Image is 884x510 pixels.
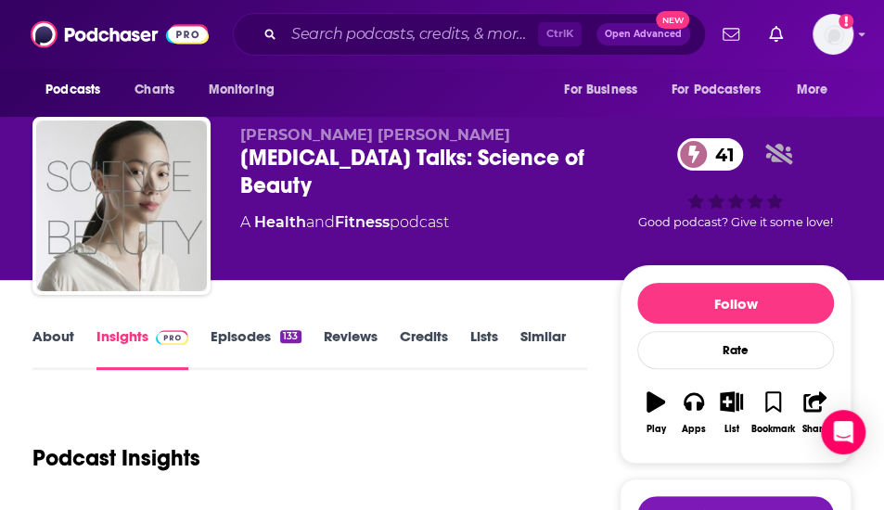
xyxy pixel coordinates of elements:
span: For Business [564,77,637,103]
a: About [32,327,74,370]
div: Open Intercom Messenger [821,410,865,454]
span: More [797,77,828,103]
span: Logged in as jpierro [813,14,853,55]
button: open menu [660,72,788,108]
button: Bookmark [750,379,796,446]
a: Show notifications dropdown [762,19,790,50]
button: Open AdvancedNew [596,23,690,45]
span: Charts [135,77,174,103]
span: Good podcast? Give it some love! [638,215,833,229]
div: Share [802,424,827,435]
span: and [306,213,335,231]
span: New [656,11,689,29]
button: open menu [784,72,852,108]
svg: Add a profile image [839,14,853,29]
a: Fitness [335,213,390,231]
a: 41 [677,138,743,171]
div: Rate [637,331,834,369]
a: InsightsPodchaser Pro [96,327,188,370]
div: 41Good podcast? Give it some love! [620,126,852,241]
a: Lists [470,327,498,370]
img: Podchaser Pro [156,330,188,345]
img: Podchaser - Follow, Share and Rate Podcasts [31,17,209,52]
span: Monitoring [208,77,274,103]
span: Podcasts [45,77,100,103]
div: List [724,424,739,435]
button: open menu [551,72,660,108]
div: 133 [280,330,301,343]
img: User Profile [813,14,853,55]
div: Search podcasts, credits, & more... [233,13,706,56]
a: Credits [400,327,448,370]
button: Show profile menu [813,14,853,55]
img: Dermatologist Talks: Science of Beauty [36,121,207,291]
a: Episodes133 [211,327,301,370]
a: Show notifications dropdown [715,19,747,50]
button: Follow [637,283,834,324]
input: Search podcasts, credits, & more... [284,19,538,49]
a: Charts [122,72,186,108]
button: Share [796,379,834,446]
button: List [712,379,750,446]
div: Play [647,424,666,435]
div: Bookmark [751,424,795,435]
a: Reviews [324,327,378,370]
button: Apps [675,379,713,446]
span: [PERSON_NAME] [PERSON_NAME] [240,126,510,144]
span: Ctrl K [538,22,582,46]
button: open menu [195,72,298,108]
button: open menu [32,72,124,108]
button: Play [637,379,675,446]
span: Open Advanced [605,30,682,39]
a: Similar [520,327,566,370]
span: 41 [696,138,743,171]
div: A podcast [240,211,449,234]
h1: Podcast Insights [32,444,200,472]
span: For Podcasters [672,77,761,103]
div: Apps [682,424,706,435]
a: Health [254,213,306,231]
